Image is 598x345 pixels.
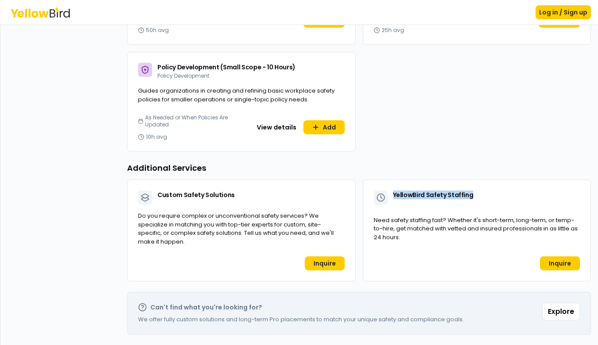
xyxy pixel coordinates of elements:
[252,120,302,134] button: View details
[374,216,578,241] span: Need safety staffing fast? Whether it's short-term, long-term, or temp-to-hire, get matched with ...
[146,27,169,34] span: 50h avg
[157,72,209,79] span: Policy Development
[138,212,334,246] span: Do you require complex or unconventional safety services? We specialize in matching you with top-...
[127,162,591,174] h3: Additional Services
[145,114,238,128] span: As Needed or When Policies Are Updated
[303,120,345,134] button: Add
[542,303,580,320] button: Explore
[157,63,295,72] span: Policy Development (Small Scope - 10 Hours)
[382,27,404,34] span: 25h avg
[305,256,345,270] a: Inquire
[146,133,167,140] span: 10h avg
[150,303,262,312] h2: Can't find what you're looking for?
[157,190,235,199] span: Custom Safety Solutions
[138,315,464,324] p: We offer fully custom solutions and long-term Pro placements to match your unique safety and comp...
[536,5,591,19] button: Log in / Sign up
[393,190,474,199] span: YellowBird Safety Staffing
[540,256,580,270] a: Inquire
[138,86,335,104] span: Guides organizations in creating and refining basic workplace safety policies for smaller operati...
